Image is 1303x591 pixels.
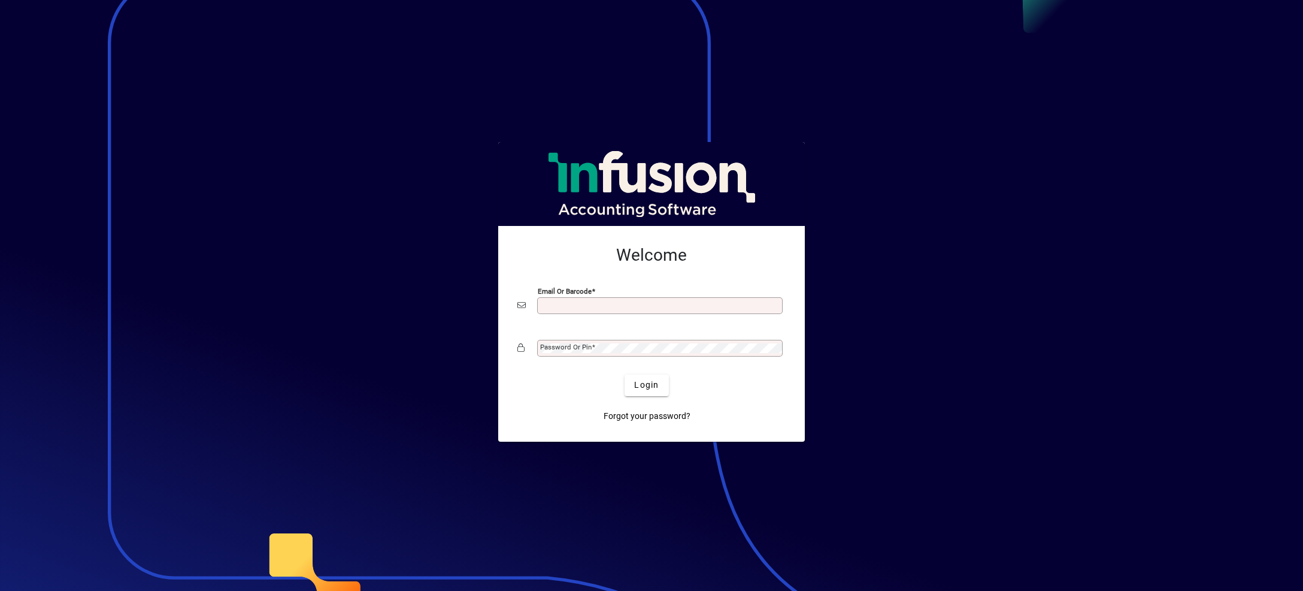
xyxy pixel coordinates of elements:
[634,379,659,391] span: Login
[517,245,786,266] h2: Welcome
[625,375,668,396] button: Login
[538,287,592,295] mat-label: Email or Barcode
[540,343,592,351] mat-label: Password or Pin
[604,410,690,423] span: Forgot your password?
[599,406,695,427] a: Forgot your password?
